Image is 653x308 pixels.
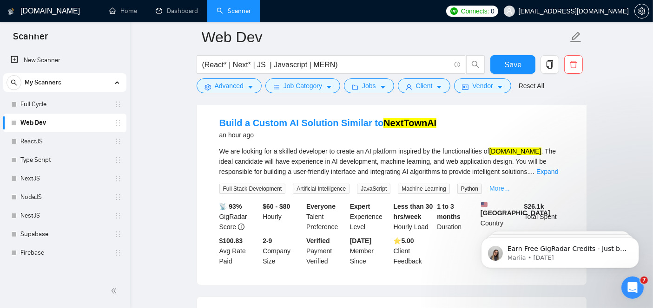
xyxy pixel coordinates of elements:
span: delete [565,60,582,69]
mark: [DOMAIN_NAME] [489,148,541,155]
img: 🇺🇸 [481,201,488,208]
button: Save [490,55,535,74]
input: Search Freelance Jobs... [202,59,450,71]
a: NodeJS [20,188,109,206]
div: Duration [435,201,479,232]
button: delete [564,55,583,74]
span: holder [114,138,122,145]
span: Full Stack Development [219,184,286,194]
button: setting [634,4,649,19]
span: holder [114,249,122,257]
b: Everyone [306,203,336,210]
iframe: Intercom live chat [621,276,644,299]
div: Hourly [261,201,304,232]
span: holder [114,193,122,201]
div: Experience Level [348,201,392,232]
span: search [7,79,21,86]
a: Firebase [20,244,109,262]
button: settingAdvancedcaret-down [197,78,262,93]
span: holder [114,101,122,108]
div: Avg Rate Paid [218,236,261,266]
span: Connects: [461,6,489,16]
a: searchScanner [217,7,251,15]
span: Vendor [472,81,493,91]
b: [GEOGRAPHIC_DATA] [481,201,550,217]
div: Total Spent [522,201,566,232]
a: More... [489,185,510,192]
b: $ 26.1k [524,203,544,210]
a: Type Script [20,151,109,169]
li: New Scanner [3,51,126,70]
b: 📡 93% [219,203,242,210]
b: $100.83 [219,237,243,244]
b: [DATE] [350,237,371,244]
span: holder [114,156,122,164]
div: We are looking for a skilled developer to create an AI platform inspired by the functionalities o... [219,146,564,177]
a: Supabase [20,225,109,244]
a: setting [634,7,649,15]
span: My Scanners [25,73,61,92]
b: $60 - $80 [263,203,290,210]
b: ⭐️ 5.00 [394,237,414,244]
span: Jobs [362,81,376,91]
span: double-left [111,286,120,295]
mark: NextTownAI [383,118,436,128]
b: 2-9 [263,237,272,244]
a: dashboardDashboard [156,7,198,15]
span: caret-down [497,83,503,90]
b: Verified [306,237,330,244]
button: search [7,75,21,90]
a: homeHome [109,7,137,15]
span: Artificial Intelligence [293,184,350,194]
span: edit [570,31,582,43]
span: copy [541,60,559,69]
span: Job Category [284,81,322,91]
a: NestJS [20,206,109,225]
a: NextJS [20,169,109,188]
div: Country [479,201,522,232]
span: Client [416,81,433,91]
b: Less than 30 hrs/week [394,203,433,220]
a: Full Cycle [20,95,109,114]
b: Expert [350,203,370,210]
button: search [466,55,485,74]
button: barsJob Categorycaret-down [265,78,340,93]
span: bars [273,83,280,90]
span: holder [114,231,122,238]
span: user [406,83,412,90]
span: setting [204,83,211,90]
div: Talent Preference [304,201,348,232]
div: an hour ago [219,129,437,141]
button: folderJobscaret-down [344,78,394,93]
a: Expand [536,168,558,175]
span: Machine Learning [398,184,449,194]
div: Member Since [348,236,392,266]
a: Build a Custom AI Solution Similar toNextTownAI [219,118,437,128]
a: ReactJS [20,132,109,151]
span: Python [457,184,482,194]
span: caret-down [247,83,254,90]
button: copy [541,55,559,74]
span: caret-down [326,83,332,90]
div: Payment Verified [304,236,348,266]
span: JavaScript [357,184,390,194]
span: info-circle [238,224,244,230]
div: Hourly Load [392,201,435,232]
span: idcard [462,83,468,90]
span: folder [352,83,358,90]
div: Company Size [261,236,304,266]
span: 7 [640,276,648,284]
span: Save [505,59,521,71]
button: idcardVendorcaret-down [454,78,511,93]
span: ... [529,168,534,175]
span: setting [635,7,649,15]
input: Scanner name... [202,26,568,49]
span: holder [114,212,122,219]
a: New Scanner [11,51,119,70]
span: holder [114,175,122,182]
span: Scanner [6,30,55,49]
span: search [467,60,484,69]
